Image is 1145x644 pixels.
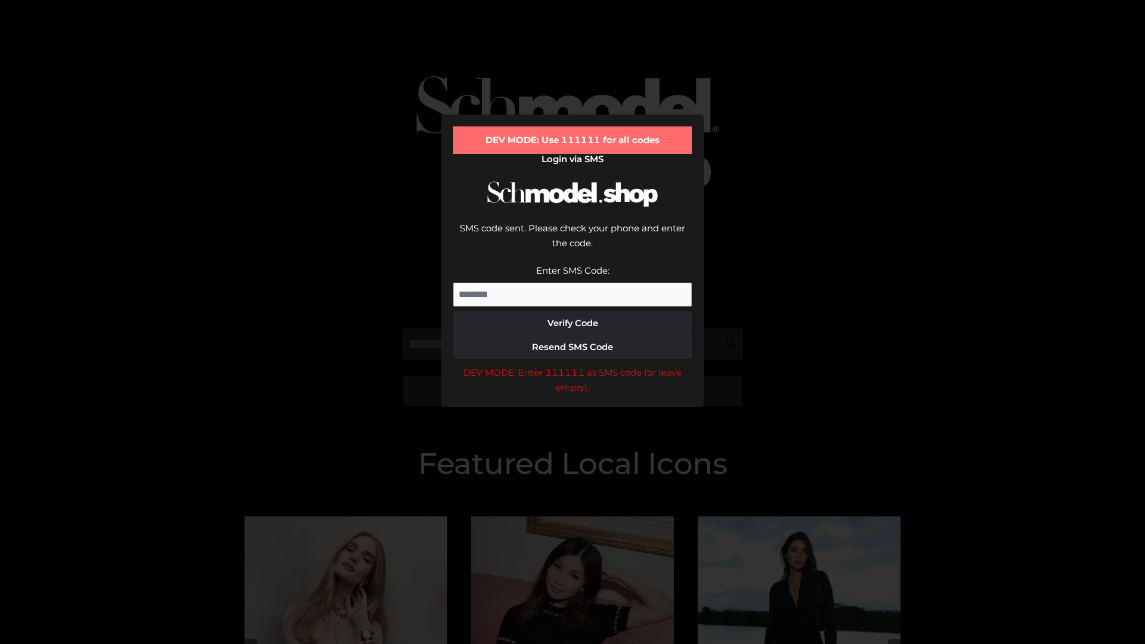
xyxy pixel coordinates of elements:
[453,335,692,359] button: Resend SMS Code
[453,311,692,335] button: Verify Code
[453,154,692,165] h2: Login via SMS
[483,171,662,218] img: Schmodel Logo
[453,365,692,395] div: DEV MODE: Enter 111111 as SMS code (or leave empty).
[453,126,692,154] div: DEV MODE: Use 111111 for all codes
[536,265,609,276] label: Enter SMS Code:
[453,221,692,263] div: SMS code sent. Please check your phone and enter the code.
